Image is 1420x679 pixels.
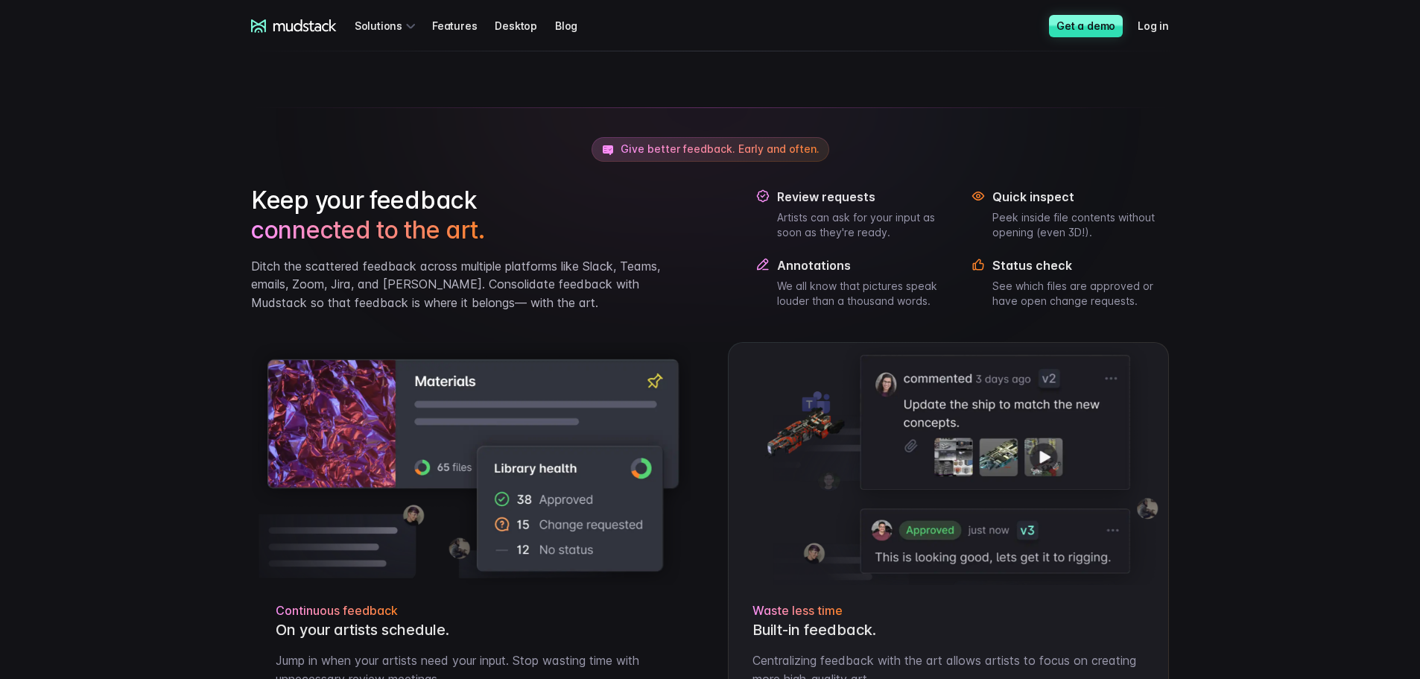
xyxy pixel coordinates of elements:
[276,621,668,639] h3: On your artists schedule.
[251,215,485,245] span: connected to the art.
[1138,12,1187,40] a: Log in
[276,603,398,618] span: Continuous feedback
[777,279,954,309] p: We all know that pictures speak louder than a thousand words.
[249,1,305,13] span: Last name
[249,123,318,136] span: Art team size
[251,186,664,245] h2: Keep your feedback
[355,12,420,40] div: Solutions
[251,257,664,312] p: Ditch the scattered feedback across multiple platforms like Slack, Teams, emails, Zoom, Jira, and...
[4,271,13,280] input: Work with outsourced artists?
[777,189,954,204] h4: Review requests
[432,12,495,40] a: Features
[777,210,954,240] p: Artists can ask for your input as soon as they're ready.
[752,621,1144,639] h3: Built-in feedback.
[1049,15,1123,37] a: Get a demo
[777,258,954,273] h4: Annotations
[17,270,174,282] span: Work with outsourced artists?
[729,343,1168,585] img: add alt text todo
[495,12,555,40] a: Desktop
[992,279,1169,309] p: See which files are approved or have open change requests.
[555,12,595,40] a: Blog
[992,189,1169,204] h4: Quick inspect
[752,603,843,618] span: Waste less time
[252,343,691,585] img: add alt text todo
[992,210,1169,240] p: Peek inside file contents without opening (even 3D!).
[992,258,1169,273] h4: Status check
[251,19,337,33] a: mudstack logo
[621,142,820,155] span: Give better feedback. Early and often.
[249,62,290,75] span: Job title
